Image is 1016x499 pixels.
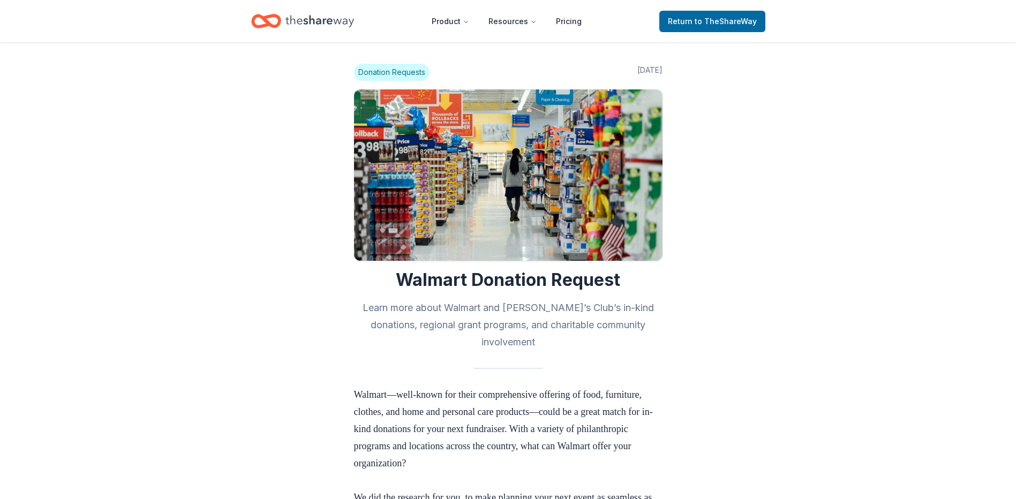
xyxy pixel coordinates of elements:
[354,299,663,351] h2: Learn more about Walmart and [PERSON_NAME]’s Club’s in-kind donations, regional grant programs, a...
[637,64,663,81] span: [DATE]
[480,11,545,32] button: Resources
[547,11,590,32] a: Pricing
[695,17,757,26] span: to TheShareWay
[354,89,663,261] img: Image for Walmart Donation Request
[423,11,478,32] button: Product
[354,269,663,291] h1: Walmart Donation Request
[668,15,757,28] span: Return
[354,386,663,489] p: Walmart—well-known for their comprehensive offering of food, furniture, clothes, and home and per...
[423,9,590,34] nav: Main
[659,11,765,32] a: Returnto TheShareWay
[251,9,354,34] a: Home
[354,64,430,81] span: Donation Requests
